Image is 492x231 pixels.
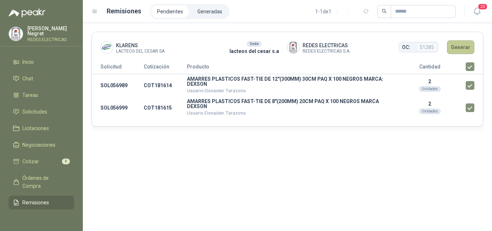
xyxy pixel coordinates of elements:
span: Cotizar [22,157,39,165]
span: Negociaciones [22,141,55,149]
a: Remisiones [9,196,74,209]
span: REDES ELECTRICAS S.A. [303,49,350,53]
button: Generar [447,40,474,54]
td: Seleccionar/deseleccionar [466,74,483,97]
img: Company Logo [287,41,299,53]
span: KLARENS [116,41,165,49]
span: REDES ELECTRICAS [303,41,350,49]
img: Logo peakr [9,9,45,17]
span: 8 [62,159,70,164]
th: Cotización [144,62,187,74]
a: Generadas [192,5,228,18]
a: Chat [9,72,74,85]
span: Órdenes de Compra [22,174,67,190]
p: lacteos del cesar s.a [222,47,287,55]
p: AMARRES PLASTICOS FAST-TIE DE 12"(300MM) 30CM PAQ X 100 NEGROS MARCA: DEXSON [187,76,394,86]
button: 20 [470,5,483,18]
span: search [382,9,387,14]
span: Remisiones [22,199,49,206]
td: COT181614 [144,74,187,97]
td: Seleccionar/deseleccionar [466,97,483,119]
h1: Remisiones [107,6,141,16]
span: OC: [402,43,410,51]
a: Solicitudes [9,105,74,119]
a: Órdenes de Compra [9,171,74,193]
div: Unidades [419,86,441,92]
a: Inicio [9,55,74,69]
td: COT181615 [144,97,187,119]
td: SOL056999 [92,97,144,119]
th: Seleccionar/deseleccionar [466,62,483,74]
span: Usuario: Osnaider Tarazona [187,110,246,116]
a: Tareas [9,88,74,102]
p: [PERSON_NAME] Negret [27,26,74,36]
div: Sede [247,41,261,47]
span: 51285 [416,43,437,52]
a: Configuración [9,212,74,226]
p: AMARRES PLASTICOS FAST-TIE DE 8"(200MM) 20CM PAQ X 100 NEGROS MARCA DEXSON [187,99,394,109]
a: Cotizar8 [9,155,74,168]
a: Pendientes [151,5,189,18]
span: Solicitudes [22,108,47,116]
img: Company Logo [101,41,113,53]
span: Chat [22,75,33,83]
th: Cantidad [394,62,466,74]
span: 20 [478,3,488,10]
p: 2 [394,79,466,84]
a: Negociaciones [9,138,74,152]
p: 2 [394,101,466,107]
span: LACTEOS DEL CESAR SA [116,49,165,53]
div: Unidades [419,108,441,114]
span: Licitaciones [22,124,49,132]
span: Usuario: Osnaider Tarazona [187,88,246,93]
p: REDES ELECTRICAS [27,37,74,42]
a: Licitaciones [9,121,74,135]
th: Solicitud [92,62,144,74]
th: Producto [187,62,394,74]
img: Company Logo [9,27,23,41]
div: 1 - 1 de 1 [315,6,354,17]
span: Inicio [22,58,34,66]
td: SOL056989 [92,74,144,97]
span: Tareas [22,91,38,99]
